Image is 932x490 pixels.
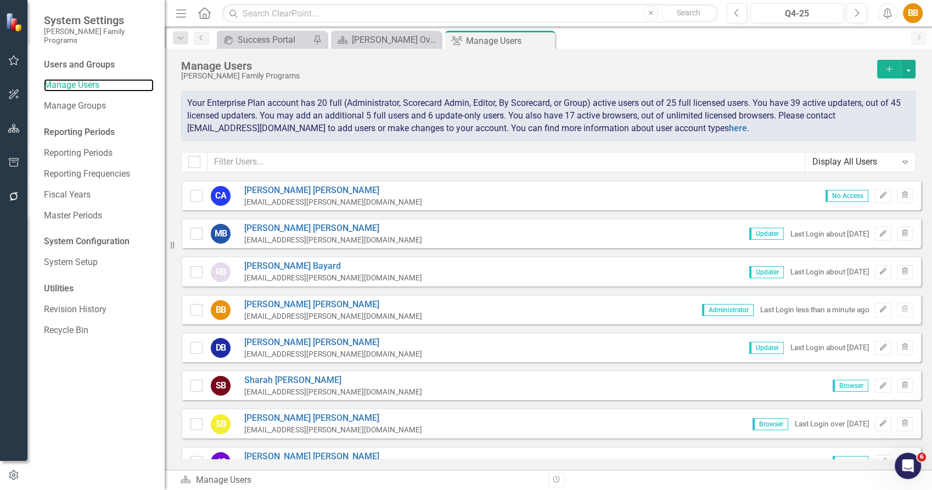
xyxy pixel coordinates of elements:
iframe: Intercom live chat [895,453,921,479]
input: Search ClearPoint... [222,4,718,23]
span: No Access [826,190,868,202]
div: [EMAIL_ADDRESS][PERSON_NAME][DOMAIN_NAME] [244,273,422,283]
span: Updater [749,228,784,240]
div: [EMAIL_ADDRESS][PERSON_NAME][DOMAIN_NAME] [244,197,422,207]
a: Sharah [PERSON_NAME] [244,374,422,387]
span: Search [677,8,700,17]
div: [EMAIL_ADDRESS][PERSON_NAME][DOMAIN_NAME] [244,425,422,435]
div: Last Login about [DATE] [790,342,869,353]
a: Reporting Frequencies [44,168,154,181]
div: System Configuration [44,235,154,248]
a: Reporting Periods [44,147,154,160]
div: RB [211,262,231,282]
div: MB [211,224,231,244]
a: Master Periods [44,210,154,222]
div: BB [211,300,231,320]
div: [EMAIL_ADDRESS][PERSON_NAME][DOMAIN_NAME] [244,349,422,359]
div: [EMAIL_ADDRESS][PERSON_NAME][DOMAIN_NAME] [244,387,422,397]
a: [PERSON_NAME] [PERSON_NAME] [244,412,422,425]
div: Last Login over [DATE] [795,419,869,429]
div: JC [211,452,231,472]
div: Last Login about [DATE] [790,267,869,277]
a: Recycle Bin [44,324,154,337]
a: Success Portal [220,33,310,47]
div: SB [211,414,231,434]
div: SB [211,376,231,396]
a: [PERSON_NAME] Bayard [244,260,422,273]
input: Filter Users... [207,152,805,172]
span: 6 [917,453,926,461]
div: [PERSON_NAME] Family Programs [181,72,872,80]
small: [PERSON_NAME] Family Programs [44,27,154,45]
a: [PERSON_NAME] [PERSON_NAME] [244,336,422,349]
a: Fiscal Years [44,189,154,201]
span: Updater [749,266,784,278]
button: Q4-25 [750,3,844,23]
div: Display All Users [812,156,896,168]
div: Last Login about [DATE] [790,229,869,239]
a: [PERSON_NAME] Overview [334,33,438,47]
keeper-lock: Open Keeper Popup [785,155,799,168]
span: Browser [753,418,788,430]
button: Search [661,5,716,21]
div: [EMAIL_ADDRESS][PERSON_NAME][DOMAIN_NAME] [244,235,422,245]
a: [PERSON_NAME] [PERSON_NAME] [244,222,422,235]
span: Browser [833,380,868,392]
span: Updater [749,342,784,354]
div: [PERSON_NAME] Overview [352,33,438,47]
span: Your Enterprise Plan account has 20 full (Administrator, Scorecard Admin, Editor, By Scorecard, o... [187,98,901,133]
a: Revision History [44,303,154,316]
a: System Setup [44,256,154,269]
span: Browser [833,456,868,468]
div: Manage Users [181,60,872,72]
span: Administrator [702,304,754,316]
a: Manage Users [44,79,154,92]
a: [PERSON_NAME] [PERSON_NAME] [244,184,422,197]
div: Reporting Periods [44,126,154,139]
img: ClearPoint Strategy [5,12,25,32]
a: Manage Groups [44,100,154,112]
a: [PERSON_NAME] [PERSON_NAME] [244,450,422,463]
div: CA [211,186,231,206]
div: Utilities [44,283,154,295]
div: Manage Users [180,474,540,487]
div: Success Portal [238,33,310,47]
div: Q4-25 [754,7,840,20]
div: Last Login less than a minute ago [760,305,869,315]
a: [PERSON_NAME] [PERSON_NAME] [244,298,422,311]
button: BB [903,3,923,23]
a: here [729,123,747,133]
div: [EMAIL_ADDRESS][PERSON_NAME][DOMAIN_NAME] [244,311,422,322]
div: DB [211,338,231,358]
span: System Settings [44,14,154,27]
div: Users and Groups [44,59,154,71]
div: Manage Users [466,34,552,48]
